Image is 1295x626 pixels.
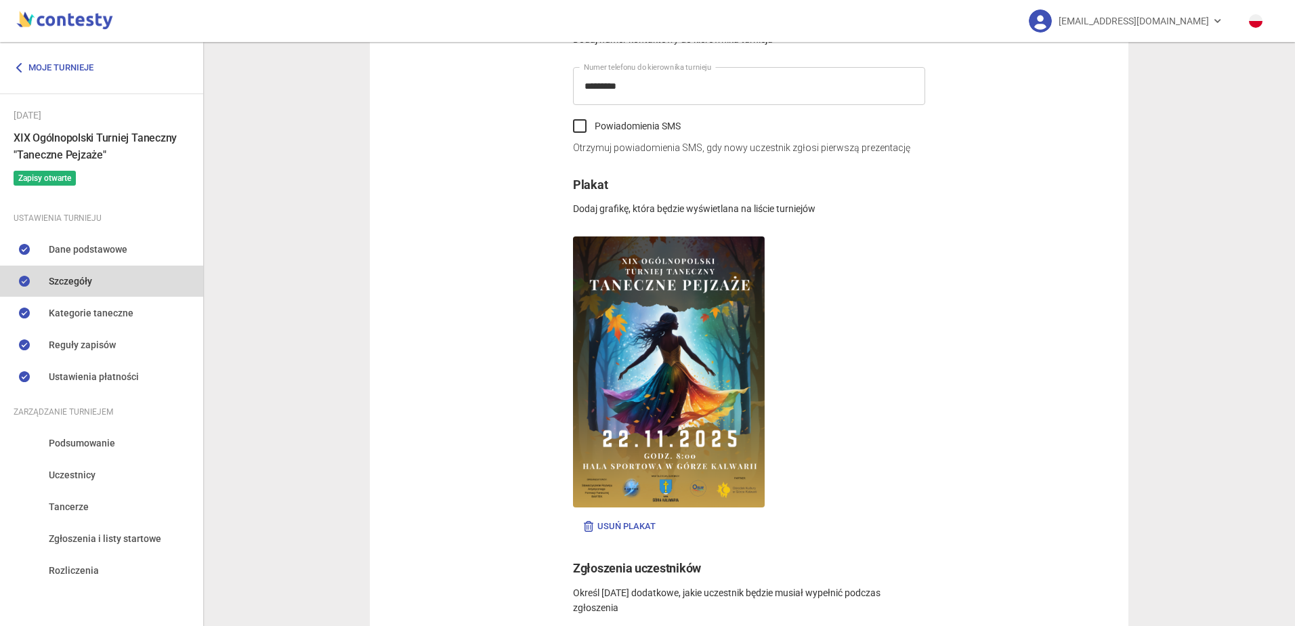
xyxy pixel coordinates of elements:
[573,579,925,615] p: Określ [DATE] dodatkowe, jakie uczestnik będzie musiał wypełnić podczas zgłoszenia
[14,108,190,123] div: [DATE]
[49,563,99,578] span: Rozliczenia
[573,119,681,133] label: Powiadomienia SMS
[14,129,190,163] h6: XIX Ogólnopolski Turniej Taneczny "Taneczne Pejzaże"
[49,499,89,514] span: Tancerze
[49,274,92,289] span: Szczegóły
[14,404,113,419] span: Zarządzanie turniejem
[1059,7,1209,35] span: [EMAIL_ADDRESS][DOMAIN_NAME]
[573,561,701,575] span: Zgłoszenia uczestników
[573,140,925,155] p: Otrzymuj powiadomienia SMS, gdy nowy uczestnik zgłosi pierwszą prezentację
[573,194,925,216] p: Dodaj grafikę, która będzie wyświetlana na liście turniejów
[49,531,161,546] span: Zgłoszenia i listy startowe
[49,436,115,451] span: Podsumowanie
[49,306,133,320] span: Kategorie taneczne
[49,337,116,352] span: Reguły zapisów
[49,369,139,384] span: Ustawienia płatności
[573,514,666,539] button: Usuń plakat
[573,178,608,192] span: Plakat
[49,467,95,482] span: Uczestnicy
[14,211,190,226] div: Ustawienia turnieju
[49,242,127,257] span: Dane podstawowe
[14,56,104,80] a: Moje turnieje
[573,236,765,507] img: web0od6ofsicujtciu80.png
[14,171,76,186] span: Zapisy otwarte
